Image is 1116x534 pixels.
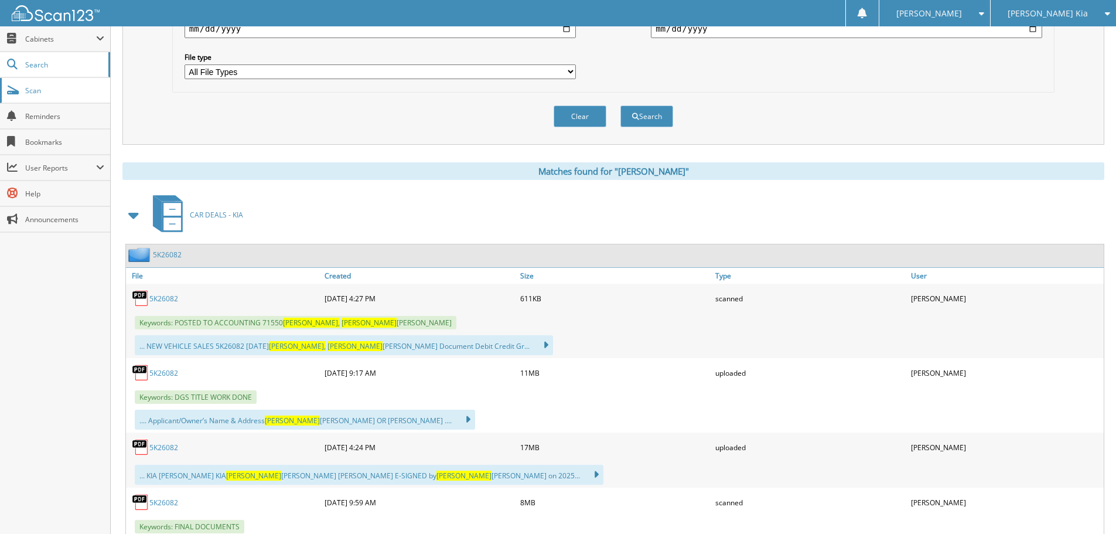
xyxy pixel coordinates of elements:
[1008,10,1088,17] span: [PERSON_NAME] Kia
[25,215,104,225] span: Announcements
[517,491,713,514] div: 8MB
[1057,478,1116,534] iframe: Chat Widget
[620,106,673,127] button: Search
[517,361,713,385] div: 11MB
[149,443,178,453] a: 5K26082
[327,341,383,351] span: [PERSON_NAME]
[132,494,149,511] img: PDF.png
[128,247,153,262] img: folder2.png
[25,137,104,147] span: Bookmarks
[269,341,326,351] span: [PERSON_NAME],
[322,361,517,385] div: [DATE] 9:17 AM
[146,192,243,238] a: CAR DEALS - KIA
[283,318,340,328] span: [PERSON_NAME],
[517,287,713,310] div: 611KB
[554,106,606,127] button: Clear
[908,287,1104,310] div: [PERSON_NAME]
[25,60,103,70] span: Search
[896,10,962,17] span: [PERSON_NAME]
[25,86,104,96] span: Scan
[126,268,322,284] a: File
[132,290,149,307] img: PDF.png
[908,491,1104,514] div: [PERSON_NAME]
[322,268,517,284] a: Created
[149,498,178,508] a: 5K26082
[908,436,1104,459] div: [PERSON_NAME]
[908,268,1104,284] a: User
[265,416,320,426] span: [PERSON_NAME]
[712,436,908,459] div: uploaded
[342,318,397,328] span: [PERSON_NAME]
[226,471,281,481] span: [PERSON_NAME]
[135,335,553,355] div: ... NEW VEHICLE SALES 5K26082 [DATE] [PERSON_NAME] Document Debit Credit Gr...
[135,465,603,485] div: ... KIA [PERSON_NAME] KIA [PERSON_NAME] [PERSON_NAME] E-SIGNED by [PERSON_NAME] on 2025...
[25,163,96,173] span: User Reports
[322,436,517,459] div: [DATE] 4:24 PM
[436,471,492,481] span: [PERSON_NAME]
[712,287,908,310] div: scanned
[651,19,1042,38] input: end
[25,34,96,44] span: Cabinets
[190,210,243,220] span: CAR DEALS - KIA
[185,52,576,62] label: File type
[135,520,244,533] span: Keywords: FINAL DOCUMENTS
[153,250,182,260] a: 5K26082
[135,410,475,430] div: .... Applicant/Owner’s Name & Address [PERSON_NAME] OR [PERSON_NAME] ....
[12,5,100,21] img: scan123-logo-white.svg
[149,294,178,304] a: 5K26082
[712,491,908,514] div: scanned
[517,268,713,284] a: Size
[322,287,517,310] div: [DATE] 4:27 PM
[712,268,908,284] a: Type
[135,316,456,329] span: Keywords: POSTED TO ACCOUNTING 71550 [PERSON_NAME]
[185,19,576,38] input: start
[122,162,1104,180] div: Matches found for "[PERSON_NAME]"
[322,491,517,514] div: [DATE] 9:59 AM
[908,361,1104,385] div: [PERSON_NAME]
[135,390,257,404] span: Keywords: DGS TITLE WORK DONE
[149,368,178,378] a: 5K26082
[517,436,713,459] div: 17MB
[132,438,149,456] img: PDF.png
[25,189,104,199] span: Help
[25,111,104,121] span: Reminders
[712,361,908,385] div: uploaded
[132,364,149,382] img: PDF.png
